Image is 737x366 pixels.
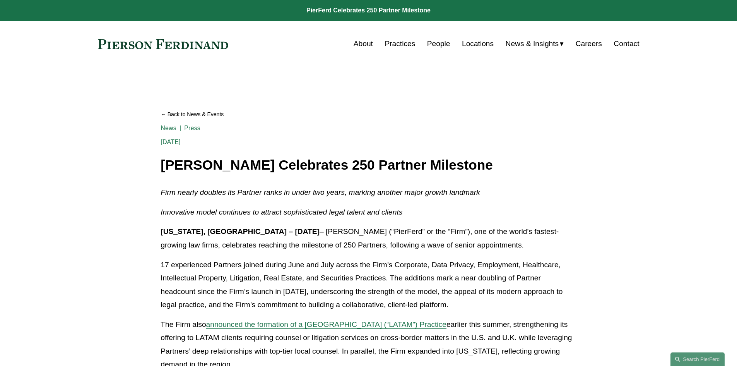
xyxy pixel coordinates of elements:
[161,188,480,196] em: Firm nearly doubles its Partner ranks in under two years, marking another major growth landmark
[506,36,564,51] a: folder dropdown
[670,352,725,366] a: Search this site
[576,36,602,51] a: Careers
[161,108,576,121] a: Back to News & Events
[506,37,559,51] span: News & Insights
[385,36,415,51] a: Practices
[427,36,450,51] a: People
[161,208,402,216] em: Innovative model continues to attract sophisticated legal talent and clients
[614,36,639,51] a: Contact
[161,225,576,252] p: – [PERSON_NAME] (“PierFerd” or the “Firm”), one of the world’s fastest-growing law firms, celebra...
[161,125,176,131] a: News
[161,139,180,145] span: [DATE]
[161,158,576,173] h1: [PERSON_NAME] Celebrates 250 Partner Milestone
[161,258,576,312] p: 17 experienced Partners joined during June and July across the Firm’s Corporate, Data Privacy, Em...
[161,227,320,235] strong: [US_STATE], [GEOGRAPHIC_DATA] – [DATE]
[184,125,200,131] a: Press
[354,36,373,51] a: About
[462,36,494,51] a: Locations
[206,320,446,328] a: announced the formation of a [GEOGRAPHIC_DATA] (“LATAM”) Practice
